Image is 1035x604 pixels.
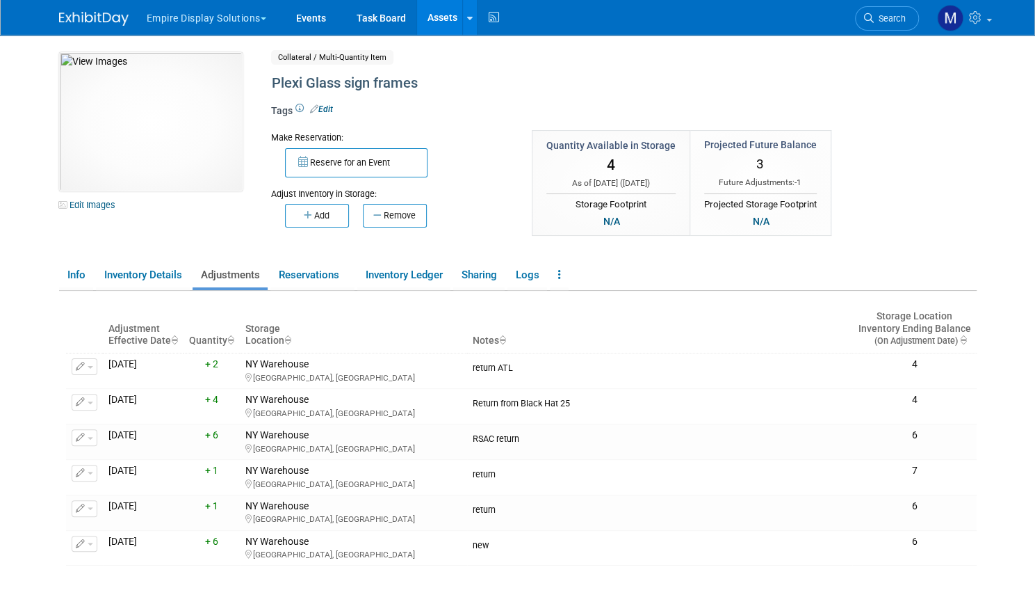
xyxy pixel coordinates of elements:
a: Reservations [270,263,354,287]
div: As of [DATE] ( ) [546,177,676,189]
span: + 1 [205,500,218,511]
td: [DATE] [103,353,184,389]
div: Return from Black Hat 25 [473,394,847,409]
td: [DATE] [103,424,184,459]
button: Remove [363,204,427,228]
button: Reserve for an Event [285,148,427,177]
img: ExhibitDay [59,12,129,26]
div: [GEOGRAPHIC_DATA], [GEOGRAPHIC_DATA] [245,477,462,490]
div: [GEOGRAPHIC_DATA], [GEOGRAPHIC_DATA] [245,406,462,419]
button: Add [285,204,349,228]
div: Make Reservation: [271,130,511,144]
a: Adjustments [193,263,268,287]
a: Sharing [453,263,505,287]
img: View Images [59,52,243,191]
div: new [473,536,847,551]
div: 6 [858,429,970,442]
a: Search [855,6,919,31]
td: [DATE] [103,389,184,424]
div: return [473,500,847,516]
div: NY Warehouse [245,358,462,383]
div: return ATL [473,358,847,374]
td: [DATE] [103,530,184,566]
a: Inventory Ledger [357,263,450,287]
div: 7 [858,465,970,477]
div: Future Adjustments: [704,177,817,189]
div: Adjust Inventory in Storage: [271,177,511,200]
a: Edit Images [59,196,121,214]
span: Search [874,13,906,24]
th: Quantity : activate to sort column ascending [184,305,240,353]
div: 6 [858,536,970,548]
div: NY Warehouse [245,394,462,419]
div: NY Warehouse [245,500,462,525]
span: [DATE] [623,178,647,188]
div: 4 [858,394,970,406]
th: Adjustment Effective Date : activate to sort column ascending [103,305,184,353]
a: Info [59,263,93,287]
div: 4 [858,358,970,371]
div: N/A [599,214,624,229]
span: 4 [607,157,615,173]
div: 6 [858,500,970,513]
div: return [473,465,847,480]
div: [GEOGRAPHIC_DATA], [GEOGRAPHIC_DATA] [245,442,462,454]
div: [GEOGRAPHIC_DATA], [GEOGRAPHIC_DATA] [245,548,462,560]
div: NY Warehouse [245,429,462,454]
span: -1 [794,177,801,187]
span: + 6 [205,429,218,440]
div: Projected Storage Footprint [704,193,817,212]
div: NY Warehouse [245,465,462,490]
span: + 2 [205,358,218,369]
span: + 6 [205,536,218,547]
span: (On Adjustment Date) [862,335,957,346]
div: [GEOGRAPHIC_DATA], [GEOGRAPHIC_DATA] [245,512,462,525]
div: Plexi Glass sign frames [267,71,876,96]
a: Logs [507,263,547,287]
div: Projected Future Balance [704,138,817,152]
div: NY Warehouse [245,536,462,561]
div: Storage Footprint [546,193,676,212]
div: RSAC return [473,429,847,445]
div: [GEOGRAPHIC_DATA], [GEOGRAPHIC_DATA] [245,371,462,383]
span: Collateral / Multi-Quantity Item [271,50,393,65]
a: Inventory Details [96,263,190,287]
img: Matt h [937,5,963,31]
span: + 4 [205,394,218,405]
th: Notes : activate to sort column ascending [467,305,852,353]
div: N/A [749,214,774,229]
div: Tags [271,104,876,127]
span: + 1 [205,465,218,476]
a: Edit [310,104,333,114]
span: 3 [756,156,764,172]
div: Quantity Available in Storage [546,138,676,152]
td: [DATE] [103,495,184,530]
th: Storage Location : activate to sort column ascending [240,305,467,353]
th: Storage LocationInventory Ending Balance (On Adjustment Date) : activate to sort column ascending [852,305,976,353]
td: [DATE] [103,459,184,495]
